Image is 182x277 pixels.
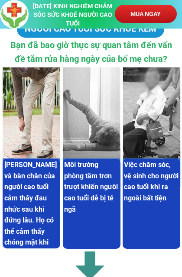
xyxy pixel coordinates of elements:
[6,38,176,66] h3: Bạn đã bao giờ thực sự quan tâm đến vấn đề tắm rửa hàng ngày của bố mẹ chưa?
[64,159,119,215] h3: Môi trường phòng tắm trơn trượt khiến người cao tuổi dễ bị té ngã
[124,159,179,203] h3: Việc chăm sóc, vệ sinh cho người cao tuổi khi ra ngoài bất tiện
[31,2,114,28] h3: [DATE] KINH NGHIỆM CHĂM SÓC SỨC KHOẺ NGƯỜI CAO TUỔI
[25,22,159,35] h3: NGƯỜI CAO TUỔI SỨC KHOẺ KÉM
[4,159,59,259] h3: [PERSON_NAME] và bàn chân của người cao tuổi cảm thấy đau nhức sau khi đứng lâu. Họ có thể cảm th...
[115,5,176,23] p: MUA NGAY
